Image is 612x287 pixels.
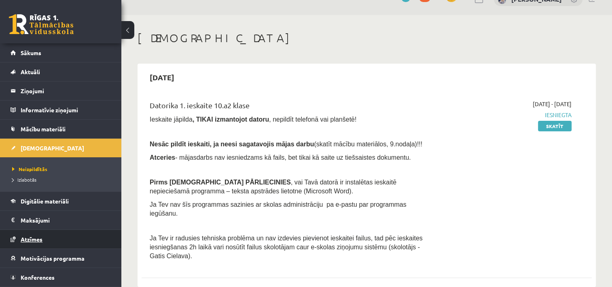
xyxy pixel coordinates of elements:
[538,121,572,131] a: Skatīt
[11,139,111,157] a: [DEMOGRAPHIC_DATA]
[142,68,182,87] h2: [DATE]
[150,201,407,217] span: Ja Tev nav šīs programmas sazinies ar skolas administrāciju pa e-pastu par programmas iegūšanu.
[138,31,596,45] h1: [DEMOGRAPHIC_DATA]
[9,14,74,34] a: Rīgas 1. Tālmācības vidusskola
[21,144,84,152] span: [DEMOGRAPHIC_DATA]
[11,230,111,248] a: Atzīmes
[21,101,111,119] legend: Informatīvie ziņojumi
[150,179,291,186] span: Pirms [DEMOGRAPHIC_DATA] PĀRLIECINIES
[150,141,314,148] span: Nesāc pildīt ieskaiti, ja neesi sagatavojis mājas darbu
[11,62,111,81] a: Aktuāli
[21,197,69,205] span: Digitālie materiāli
[21,274,55,281] span: Konferences
[12,165,113,173] a: Neizpildītās
[11,249,111,268] a: Motivācijas programma
[439,111,572,119] span: Iesniegta
[150,179,396,195] span: , vai Tavā datorā ir instalētas ieskaitē nepieciešamā programma – teksta apstrādes lietotne (Micr...
[21,211,111,229] legend: Maksājumi
[21,68,40,75] span: Aktuāli
[150,116,356,123] span: Ieskaite jāpilda , nepildīt telefonā vai planšetē!
[11,192,111,210] a: Digitālie materiāli
[12,176,36,183] span: Izlabotās
[21,236,42,243] span: Atzīmes
[21,255,85,262] span: Motivācijas programma
[150,235,423,259] span: Ja Tev ir radusies tehniska problēma un nav izdevies pievienot ieskaitei failus, tad pēc ieskaite...
[11,268,111,287] a: Konferences
[12,166,47,172] span: Neizpildītās
[11,120,111,138] a: Mācību materiāli
[12,176,113,183] a: Izlabotās
[11,101,111,119] a: Informatīvie ziņojumi
[150,154,411,161] span: - mājasdarbs nav iesniedzams kā fails, bet tikai kā saite uz tiešsaistes dokumentu.
[11,81,111,100] a: Ziņojumi
[11,211,111,229] a: Maksājumi
[21,125,66,133] span: Mācību materiāli
[150,100,427,115] div: Datorika 1. ieskaite 10.a2 klase
[533,100,572,108] span: [DATE] - [DATE]
[150,154,175,161] b: Atceries
[21,49,41,56] span: Sākums
[11,43,111,62] a: Sākums
[193,116,269,123] b: , TIKAI izmantojot datoru
[314,141,422,148] span: (skatīt mācību materiālos, 9.nodaļa)!!!
[21,81,111,100] legend: Ziņojumi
